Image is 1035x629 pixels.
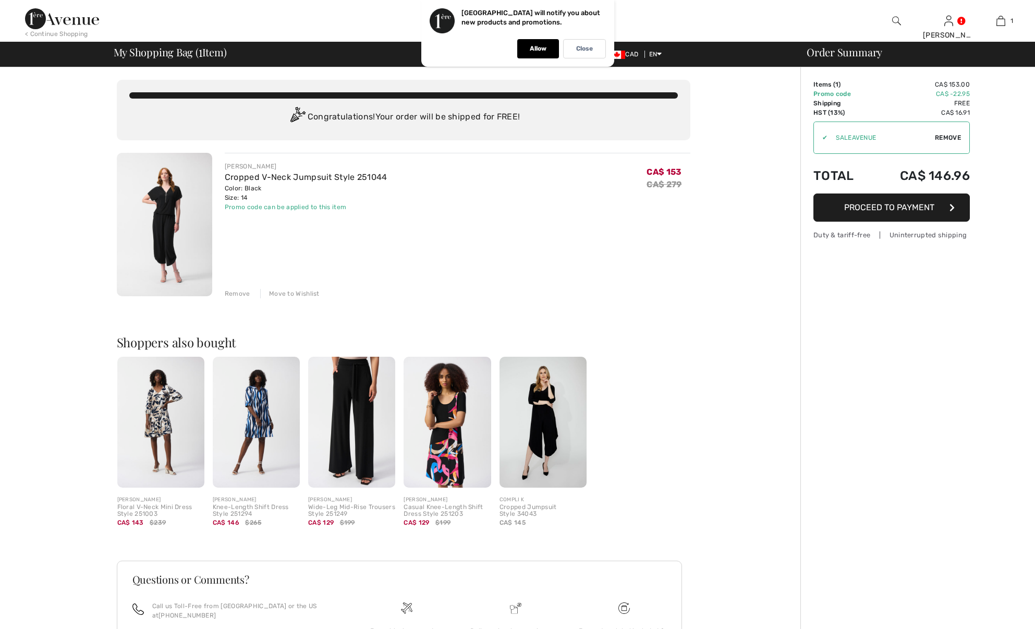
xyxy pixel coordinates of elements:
[923,30,974,41] div: [PERSON_NAME]
[813,89,871,99] td: Promo code
[404,357,491,488] img: Casual Knee-Length Shift Dress Style 251203
[159,612,216,619] a: [PHONE_NUMBER]
[117,153,212,296] img: Cropped V-Neck Jumpsuit Style 251044
[213,519,239,526] span: CA$ 146
[835,81,838,88] span: 1
[199,44,202,58] span: 1
[401,602,412,614] img: Free shipping on orders over $99
[794,47,1029,57] div: Order Summary
[404,496,491,504] div: [PERSON_NAME]
[871,158,970,193] td: CA$ 146.96
[461,9,600,26] p: [GEOGRAPHIC_DATA] will notify you about new products and promotions.
[649,51,662,58] span: EN
[225,172,387,182] a: Cropped V-Neck Jumpsuit Style 251044
[225,162,387,171] div: [PERSON_NAME]
[827,122,935,153] input: Promo code
[944,15,953,27] img: My Info
[287,107,308,128] img: Congratulation2.svg
[814,133,827,142] div: ✔
[647,167,681,177] span: CA$ 153
[608,51,625,59] img: Canadian Dollar
[245,518,261,527] span: $265
[114,47,227,57] span: My Shopping Bag ( Item)
[935,133,961,142] span: Remove
[213,357,300,488] img: Knee-Length Shift Dress Style 251294
[150,518,166,527] span: $239
[975,15,1026,27] a: 1
[117,504,204,518] div: Floral V-Neck Mini Dress Style 251003
[340,518,355,527] span: $199
[308,504,395,518] div: Wide-Leg Mid-Rise Trousers Style 251249
[308,496,395,504] div: [PERSON_NAME]
[225,202,387,212] div: Promo code can be applied to this item
[871,108,970,117] td: CA$ 16.91
[132,574,666,585] h3: Questions or Comments?
[129,107,678,128] div: Congratulations! Your order will be shipped for FREE!
[500,519,526,526] span: CA$ 145
[813,80,871,89] td: Items ( )
[871,89,970,99] td: CA$ -22.95
[844,202,934,212] span: Proceed to Payment
[871,80,970,89] td: CA$ 153.00
[892,15,901,27] img: search the website
[813,108,871,117] td: HST (13%)
[132,603,144,615] img: call
[225,289,250,298] div: Remove
[500,504,587,518] div: Cropped Jumpsuit Style 34043
[500,357,587,488] img: Cropped Jumpsuit Style 34043
[117,519,144,526] span: CA$ 143
[260,289,320,298] div: Move to Wishlist
[530,45,546,53] p: Allow
[576,45,593,53] p: Close
[647,179,681,189] s: CA$ 279
[152,601,340,620] p: Call us Toll-Free from [GEOGRAPHIC_DATA] or the US at
[510,602,521,614] img: Delivery is a breeze since we pay the duties!
[117,357,204,488] img: Floral V-Neck Mini Dress Style 251003
[813,158,871,193] td: Total
[944,16,953,26] a: Sign In
[996,15,1005,27] img: My Bag
[608,51,642,58] span: CAD
[117,336,690,348] h2: Shoppers also bought
[871,99,970,108] td: Free
[308,357,395,488] img: Wide-Leg Mid-Rise Trousers Style 251249
[435,518,450,527] span: $199
[25,29,88,39] div: < Continue Shopping
[404,519,429,526] span: CA$ 129
[117,496,204,504] div: [PERSON_NAME]
[500,496,587,504] div: COMPLI K
[225,184,387,202] div: Color: Black Size: 14
[213,504,300,518] div: Knee-Length Shift Dress Style 251294
[308,519,334,526] span: CA$ 129
[213,496,300,504] div: [PERSON_NAME]
[813,99,871,108] td: Shipping
[813,230,970,240] div: Duty & tariff-free | Uninterrupted shipping
[813,193,970,222] button: Proceed to Payment
[25,8,99,29] img: 1ère Avenue
[404,504,491,518] div: Casual Knee-Length Shift Dress Style 251203
[1010,16,1013,26] span: 1
[618,602,630,614] img: Free shipping on orders over $99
